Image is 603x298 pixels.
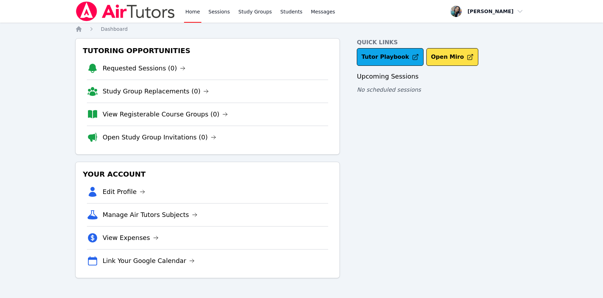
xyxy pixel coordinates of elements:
a: Requested Sessions (0) [102,63,185,73]
a: View Registerable Course Groups (0) [102,109,228,119]
a: Open Study Group Invitations (0) [102,132,216,142]
button: Open Miro [426,48,478,66]
span: No scheduled sessions [357,86,421,93]
nav: Breadcrumb [75,25,527,33]
a: Tutor Playbook [357,48,424,66]
a: Edit Profile [102,187,145,197]
h4: Quick Links [357,38,527,47]
span: Messages [311,8,335,15]
a: Manage Air Tutors Subjects [102,210,197,220]
h3: Upcoming Sessions [357,71,527,81]
a: Study Group Replacements (0) [102,86,209,96]
a: Dashboard [101,25,128,33]
img: Air Tutors [75,1,175,21]
a: View Expenses [102,233,158,243]
h3: Your Account [81,168,334,180]
h3: Tutoring Opportunities [81,44,334,57]
span: Dashboard [101,26,128,32]
a: Link Your Google Calendar [102,256,195,266]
